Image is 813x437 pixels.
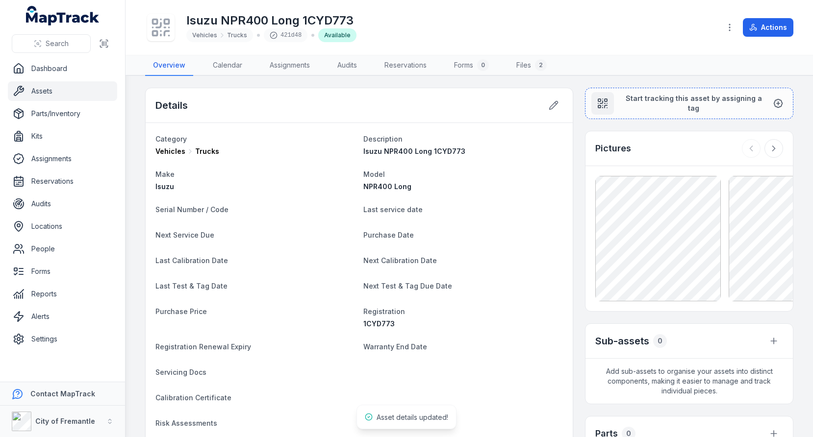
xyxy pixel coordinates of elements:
a: Reservations [377,55,434,76]
span: Warranty End Date [363,342,427,351]
span: Start tracking this asset by assigning a tag [622,94,765,113]
span: Vehicles [155,146,185,156]
span: Model [363,170,385,178]
span: Calibration Certificate [155,393,231,402]
span: Purchase Price [155,307,207,316]
a: Settings [8,329,117,349]
a: Assignments [8,149,117,169]
span: NPR400 Long [363,182,411,191]
div: 0 [477,59,489,71]
div: 2 [535,59,547,71]
a: Reservations [8,171,117,191]
span: Asset details updated! [377,413,448,421]
button: Start tracking this asset by assigning a tag [585,88,793,119]
h2: Details [155,98,188,112]
span: Category [155,135,187,143]
span: Next Calibration Date [363,256,437,265]
span: Next Service Due [155,231,214,239]
a: Forms [8,262,117,281]
a: Calendar [205,55,250,76]
span: Trucks [195,146,219,156]
a: Overview [145,55,193,76]
span: Vehicles [192,31,217,39]
a: Assets [8,81,117,101]
span: Purchase Date [363,231,414,239]
span: Next Test & Tag Due Date [363,282,452,290]
a: Alerts [8,307,117,326]
span: Registration Renewal Expiry [155,342,251,351]
a: Audits [8,194,117,214]
a: Assignments [262,55,318,76]
a: People [8,239,117,259]
a: MapTrack [26,6,100,25]
a: Dashboard [8,59,117,78]
strong: City of Fremantle [35,417,95,425]
a: Forms0 [446,55,497,76]
span: Servicing Docs [155,368,206,376]
div: 421d48 [264,28,307,42]
strong: Contact MapTrack [30,389,95,398]
span: Trucks [227,31,247,39]
span: Isuzu NPR400 Long 1CYD773 [363,147,465,155]
button: Search [12,34,91,53]
span: 1CYD773 [363,319,395,328]
button: Actions [743,18,793,37]
span: Add sub-assets to organise your assets into distinct components, making it easier to manage and t... [585,359,793,404]
a: Reports [8,284,117,304]
a: Locations [8,217,117,236]
div: Available [318,28,356,42]
span: Risk Assessments [155,419,217,427]
span: Last service date [363,205,423,214]
div: 0 [653,334,667,348]
a: Audits [330,55,365,76]
h3: Pictures [595,142,631,155]
span: Registration [363,307,405,316]
span: Isuzu [155,182,174,191]
a: Kits [8,126,117,146]
h1: Isuzu NPR400 Long 1CYD773 [186,13,356,28]
span: Search [46,39,69,49]
span: Serial Number / Code [155,205,229,214]
a: Parts/Inventory [8,104,117,123]
span: Last Test & Tag Date [155,282,228,290]
span: Make [155,170,175,178]
span: Last Calibration Date [155,256,228,265]
span: Description [363,135,403,143]
h2: Sub-assets [595,334,649,348]
a: Files2 [508,55,555,76]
